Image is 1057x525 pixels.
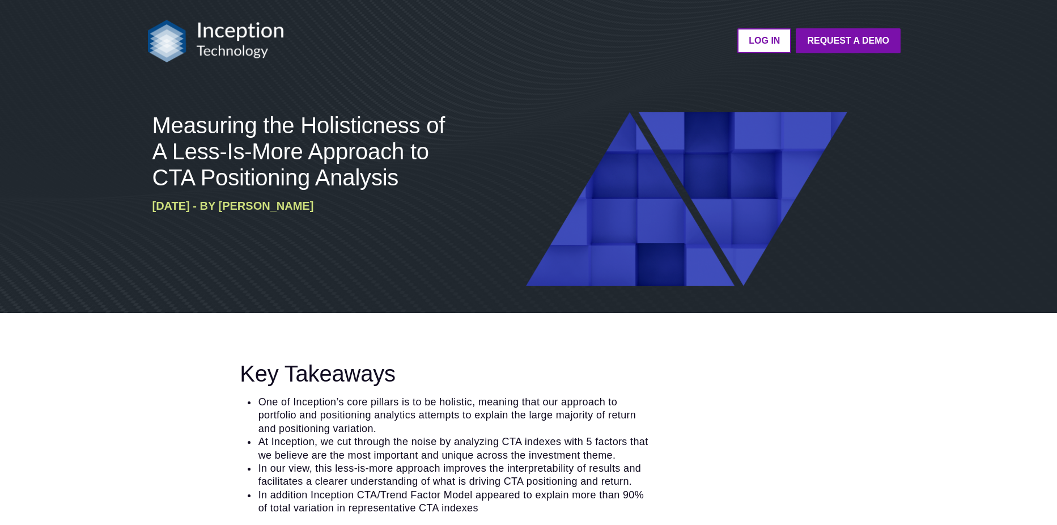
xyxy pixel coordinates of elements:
strong: Request a Demo [807,36,889,45]
li: In addition Inception CTA/Trend Factor Model appeared to explain more than 90% of total variation... [257,489,652,515]
span: Measuring the Holisticness of A Less-Is-More Approach to CTA Positioning Analysis [152,113,445,190]
h3: Key Takeaways [240,361,652,387]
a: LOG IN [737,28,791,53]
li: At Inception, we cut through the noise by analyzing CTA indexes with 5 factors that we believe ar... [257,435,652,462]
a: Request a Demo [796,28,901,53]
li: In our view, this less-is-more approach improves the interpretability of results and facilitates ... [257,462,652,489]
h6: [DATE] - By [PERSON_NAME] [152,200,461,213]
li: One of Inception’s core pillars is to be holistic, meaning that our approach to portfolio and pos... [257,396,652,435]
strong: LOG IN [749,36,780,45]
